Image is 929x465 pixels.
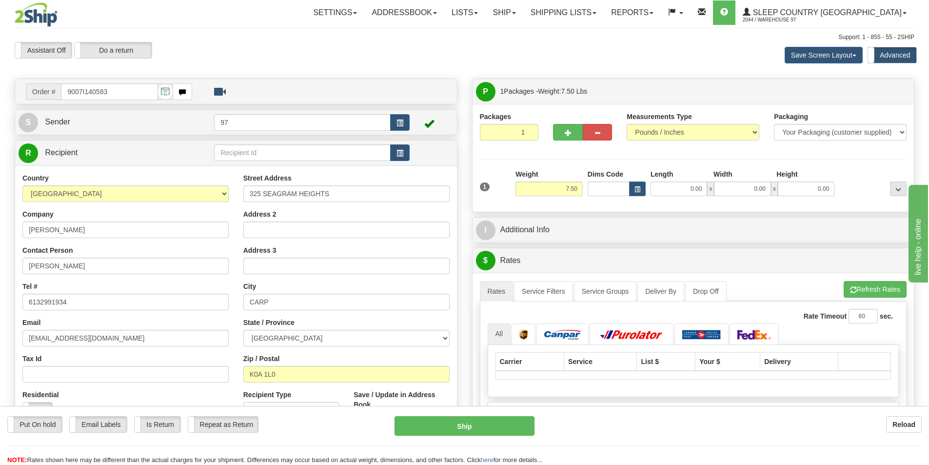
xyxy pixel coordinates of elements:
[15,33,914,41] div: Support: 1 - 855 - 55 - 2SHIP
[22,354,41,364] label: Tax Id
[544,330,581,340] img: Canpar
[243,245,277,255] label: Address 3
[214,144,391,161] input: Recipient Id
[354,390,449,409] label: Save / Update in Address Book
[713,169,732,179] label: Width
[576,87,588,95] span: Lbs
[22,209,54,219] label: Company
[597,330,666,340] img: Purolator
[695,352,760,371] th: Your $
[158,84,173,99] img: API
[890,182,907,196] div: ...
[7,456,27,464] span: NOTE:
[22,318,40,327] label: Email
[243,390,292,400] label: Recipient Type
[774,112,808,121] label: Packaging
[45,148,78,157] span: Recipient
[515,169,538,179] label: Weight
[880,311,893,321] label: sec.
[476,82,495,101] span: P
[243,354,280,364] label: Zip / Postal
[561,87,574,95] span: 7.50
[682,330,721,340] img: Canada Post
[480,182,490,191] span: 1
[500,81,588,101] span: Packages -
[627,112,692,121] label: Measurements Type
[476,221,495,240] span: I
[737,330,771,340] img: FedEx Express®
[15,2,58,27] img: logo2044.jpg
[735,0,914,25] a: Sleep Country [GEOGRAPHIC_DATA] 2044 / Warehouse 97
[476,251,495,270] span: $
[75,42,152,58] label: Do a return
[7,6,90,18] div: live help - online
[500,87,504,95] span: 1
[306,0,364,25] a: Settings
[70,417,127,432] label: Email Labels
[364,0,444,25] a: Addressbook
[22,282,38,291] label: Tel #
[243,209,277,219] label: Address 2
[243,173,292,183] label: Street Address
[685,281,727,302] a: Drop Off
[243,318,295,327] label: State / Province
[523,0,604,25] a: Shipping lists
[707,182,714,196] span: x
[395,416,534,436] button: Ship
[19,113,38,132] span: S
[26,83,61,100] span: Order #
[19,112,214,132] a: S Sender
[8,417,62,432] label: Put On hold
[868,47,916,63] label: Advanced
[907,182,928,282] iframe: chat widget
[844,281,907,298] button: Refresh Rates
[651,169,673,179] label: Length
[751,8,902,17] span: Sleep Country [GEOGRAPHIC_DATA]
[15,42,72,58] label: Assistant Off
[45,118,70,126] span: Sender
[485,0,523,25] a: Ship
[488,323,511,344] a: All
[22,390,59,400] label: Residential
[19,143,38,163] span: R
[19,143,193,163] a: R Recipient
[243,282,256,291] label: City
[22,245,73,255] label: Contact Person
[476,81,911,101] a: P 1Packages -Weight:7.50 Lbs
[776,169,798,179] label: Height
[188,417,258,432] label: Repeat as Return
[743,15,816,25] span: 2044 / Warehouse 97
[514,281,573,302] a: Service Filters
[481,456,494,464] a: here
[476,220,911,240] a: IAdditional Info
[604,0,661,25] a: Reports
[495,352,564,371] th: Carrier
[804,311,847,321] label: Rate Timeout
[214,114,391,131] input: Sender Id
[135,417,180,432] label: Is Return
[574,281,636,302] a: Service Groups
[886,416,922,433] button: Reload
[444,0,485,25] a: Lists
[588,169,623,179] label: Dims Code
[243,185,450,202] input: Enter a location
[564,352,637,371] th: Service
[892,421,915,428] b: Reload
[480,281,514,302] a: Rates
[23,403,52,418] label: No
[637,352,695,371] th: List $
[760,352,838,371] th: Delivery
[771,182,778,196] span: x
[519,330,528,340] img: UPS
[637,281,684,302] a: Deliver By
[22,173,49,183] label: Country
[538,87,587,95] span: Weight:
[480,112,512,121] label: Packages
[785,47,863,63] button: Save Screen Layout
[476,251,911,271] a: $Rates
